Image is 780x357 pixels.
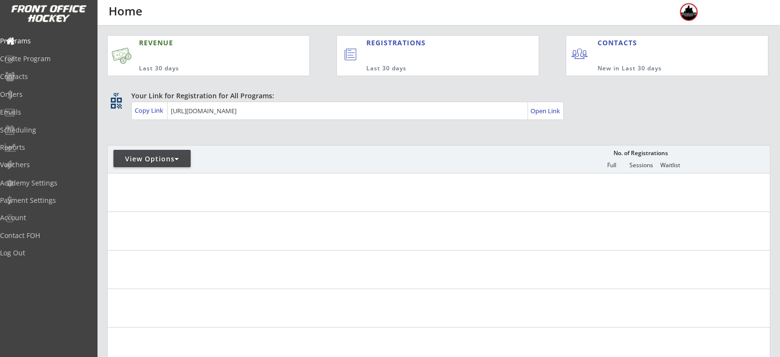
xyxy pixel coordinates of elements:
[139,65,263,73] div: Last 30 days
[113,154,191,164] div: View Options
[139,38,263,48] div: REVENUE
[131,91,740,101] div: Your Link for Registration for All Programs:
[598,65,723,73] div: New in Last 30 days
[530,107,561,115] div: Open Link
[598,38,641,48] div: CONTACTS
[110,91,122,97] div: qr
[366,65,499,73] div: Last 30 days
[597,162,626,169] div: Full
[135,106,165,115] div: Copy Link
[530,104,561,118] a: Open Link
[109,96,124,110] button: qr_code
[611,150,670,157] div: No. of Registrations
[366,38,494,48] div: REGISTRATIONS
[627,162,655,169] div: Sessions
[655,162,684,169] div: Waitlist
